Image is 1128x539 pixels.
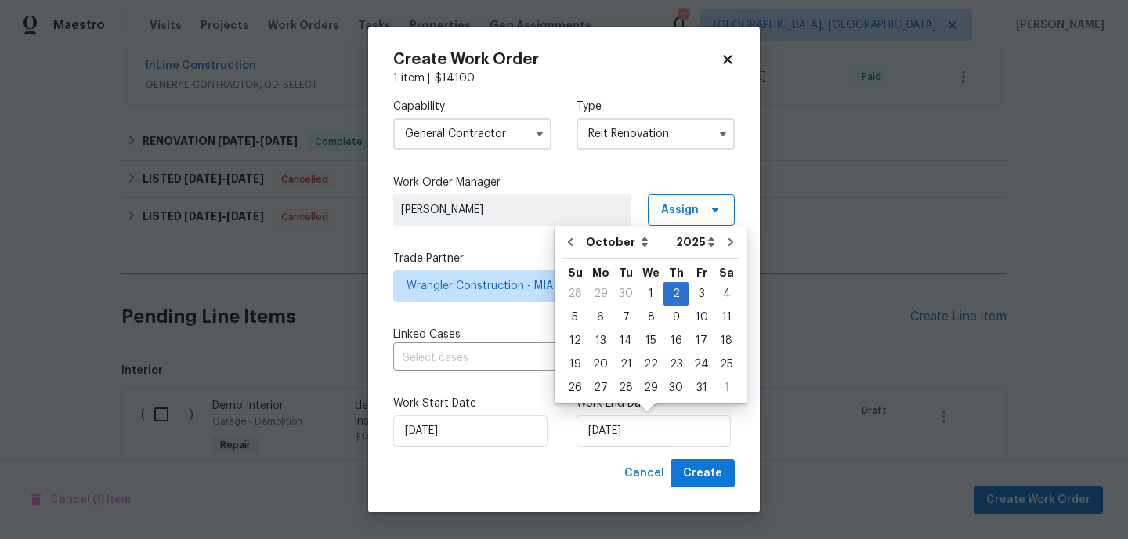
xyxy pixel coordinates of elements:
div: 14 [613,330,638,352]
abbr: Saturday [719,267,734,278]
label: Work Start Date [393,396,551,411]
abbr: Thursday [669,267,684,278]
div: 8 [638,306,663,328]
div: 28 [562,283,587,305]
div: Thu Oct 23 2025 [663,353,689,376]
div: 6 [587,306,613,328]
div: Sun Oct 05 2025 [562,306,587,329]
div: 31 [689,377,714,399]
div: 19 [562,353,587,375]
button: Create [671,459,735,488]
div: Sun Sep 28 2025 [562,282,587,306]
div: Tue Oct 28 2025 [613,376,638,400]
div: 17 [689,330,714,352]
div: 18 [714,330,739,352]
div: 1 item | [393,71,735,86]
div: 12 [562,330,587,352]
label: Type [577,99,735,114]
div: Sat Oct 18 2025 [714,329,739,353]
abbr: Tuesday [619,267,633,278]
select: Year [672,230,719,254]
span: Assign [661,202,699,218]
div: Thu Oct 09 2025 [663,306,689,329]
div: Wed Oct 15 2025 [638,329,663,353]
div: Mon Oct 06 2025 [587,306,613,329]
div: Sun Oct 26 2025 [562,376,587,400]
div: Fri Oct 31 2025 [689,376,714,400]
div: Tue Oct 07 2025 [613,306,638,329]
div: Fri Oct 03 2025 [689,282,714,306]
button: Go to next month [719,226,743,258]
input: Select... [393,118,551,150]
input: M/D/YYYY [577,415,731,447]
input: Select cases [393,346,691,371]
div: Sun Oct 12 2025 [562,329,587,353]
div: Mon Sep 29 2025 [587,282,613,306]
div: 29 [587,283,613,305]
div: Thu Oct 30 2025 [663,376,689,400]
button: Show options [714,125,732,143]
abbr: Wednesday [642,267,660,278]
button: Go to previous month [559,226,582,258]
div: 23 [663,353,689,375]
div: Wed Oct 08 2025 [638,306,663,329]
div: Thu Oct 02 2025 [663,282,689,306]
div: Fri Oct 17 2025 [689,329,714,353]
div: 27 [587,377,613,399]
button: Show options [530,125,549,143]
input: M/D/YYYY [393,415,548,447]
div: 25 [714,353,739,375]
div: 16 [663,330,689,352]
div: Thu Oct 16 2025 [663,329,689,353]
div: 5 [562,306,587,328]
div: 4 [714,283,739,305]
div: Fri Oct 24 2025 [689,353,714,376]
div: Mon Oct 20 2025 [587,353,613,376]
div: 2 [663,283,689,305]
div: 13 [587,330,613,352]
div: Wed Oct 29 2025 [638,376,663,400]
label: Work Order Manager [393,175,735,190]
div: Mon Oct 27 2025 [587,376,613,400]
div: Tue Oct 21 2025 [613,353,638,376]
span: Linked Cases [393,327,461,342]
div: 29 [638,377,663,399]
span: $ 14100 [435,73,475,84]
div: 21 [613,353,638,375]
h2: Create Work Order [393,52,721,67]
select: Month [582,230,672,254]
div: 9 [663,306,689,328]
button: Cancel [618,459,671,488]
div: Tue Oct 14 2025 [613,329,638,353]
div: 22 [638,353,663,375]
div: Sat Oct 04 2025 [714,282,739,306]
abbr: Monday [592,267,609,278]
div: 11 [714,306,739,328]
div: Sat Nov 01 2025 [714,376,739,400]
div: Wed Oct 01 2025 [638,282,663,306]
abbr: Friday [696,267,707,278]
div: Sun Oct 19 2025 [562,353,587,376]
div: 24 [689,353,714,375]
span: Create [683,464,722,483]
div: 26 [562,377,587,399]
div: 10 [689,306,714,328]
div: 20 [587,353,613,375]
div: 28 [613,377,638,399]
div: Tue Sep 30 2025 [613,282,638,306]
div: 3 [689,283,714,305]
input: Select... [577,118,735,150]
abbr: Sunday [568,267,583,278]
div: Sat Oct 25 2025 [714,353,739,376]
div: Fri Oct 10 2025 [689,306,714,329]
label: Capability [393,99,551,114]
div: 7 [613,306,638,328]
div: 1 [714,377,739,399]
div: 15 [638,330,663,352]
span: [PERSON_NAME] [401,202,623,218]
div: Wed Oct 22 2025 [638,353,663,376]
div: Sat Oct 11 2025 [714,306,739,329]
label: Trade Partner [393,251,735,266]
div: 30 [613,283,638,305]
div: 30 [663,377,689,399]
